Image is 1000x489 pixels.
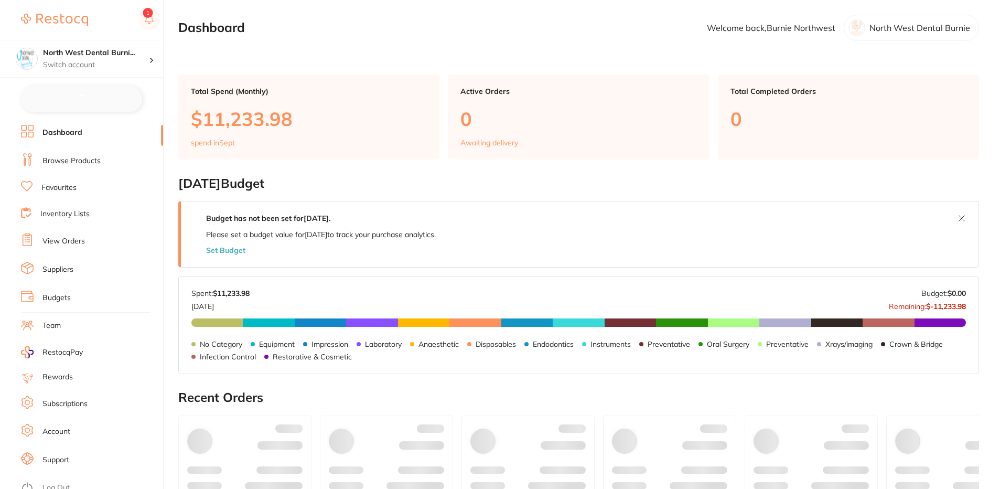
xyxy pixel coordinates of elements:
p: $11,233.98 [191,108,427,130]
a: Inventory Lists [40,209,90,219]
p: Oral Surgery [707,339,749,348]
p: Impression [311,339,348,348]
a: Restocq Logo [21,8,88,32]
h2: Recent Orders [178,390,979,405]
a: Support [42,455,69,465]
p: Total Completed Orders [730,87,966,95]
img: North West Dental Burnie [16,48,37,69]
p: Disposables [476,339,516,348]
h4: North West Dental Burnie [43,48,149,58]
a: Active Orders0Awaiting delivery [448,75,709,160]
p: 0 [730,108,966,130]
p: Preventative [766,339,809,348]
a: Favourites [41,183,77,193]
a: View Orders [42,236,85,247]
p: Switch account [43,60,149,70]
h2: Dashboard [178,20,245,35]
strong: Budget has not been set for [DATE] . [206,214,330,223]
a: Total Spend (Monthly)$11,233.98spend inSept [178,75,439,160]
p: Laboratory [365,339,402,348]
p: Anaesthetic [418,339,459,348]
p: Restorative & Cosmetic [273,352,352,360]
p: Remaining: [889,297,966,310]
p: spend in Sept [191,139,235,147]
p: No Category [200,339,242,348]
p: Crown & Bridge [889,339,943,348]
p: Awaiting delivery [460,139,518,147]
p: Active Orders [460,87,696,95]
strong: $-11,233.98 [926,301,966,311]
p: Preventative [648,339,690,348]
a: Suppliers [42,264,73,275]
p: North West Dental Burnie [869,23,970,33]
a: Browse Products [42,156,101,166]
a: Dashboard [42,127,82,138]
a: Budgets [42,293,71,303]
span: RestocqPay [42,347,83,358]
a: Subscriptions [42,399,88,409]
p: Infection Control [200,352,256,360]
p: Total Spend (Monthly) [191,87,427,95]
p: Equipment [259,339,295,348]
p: Spent: [191,289,250,297]
h2: [DATE] Budget [178,176,979,191]
p: Xrays/imaging [825,339,873,348]
p: Instruments [590,339,631,348]
a: Rewards [42,372,73,382]
p: 0 [460,108,696,130]
a: Account [42,427,70,437]
strong: $11,233.98 [213,289,250,298]
p: Budget: [921,289,966,297]
a: Team [42,321,61,331]
a: RestocqPay [21,346,83,358]
p: Please set a budget value for [DATE] to track your purchase analytics. [206,230,436,239]
p: [DATE] [191,297,250,310]
button: Set Budget [206,246,245,254]
strong: $0.00 [948,289,966,298]
a: Total Completed Orders0 [718,75,979,160]
img: Restocq Logo [21,14,88,26]
p: Endodontics [533,339,574,348]
img: RestocqPay [21,346,34,358]
p: Welcome back, Burnie Northwest [707,23,835,33]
